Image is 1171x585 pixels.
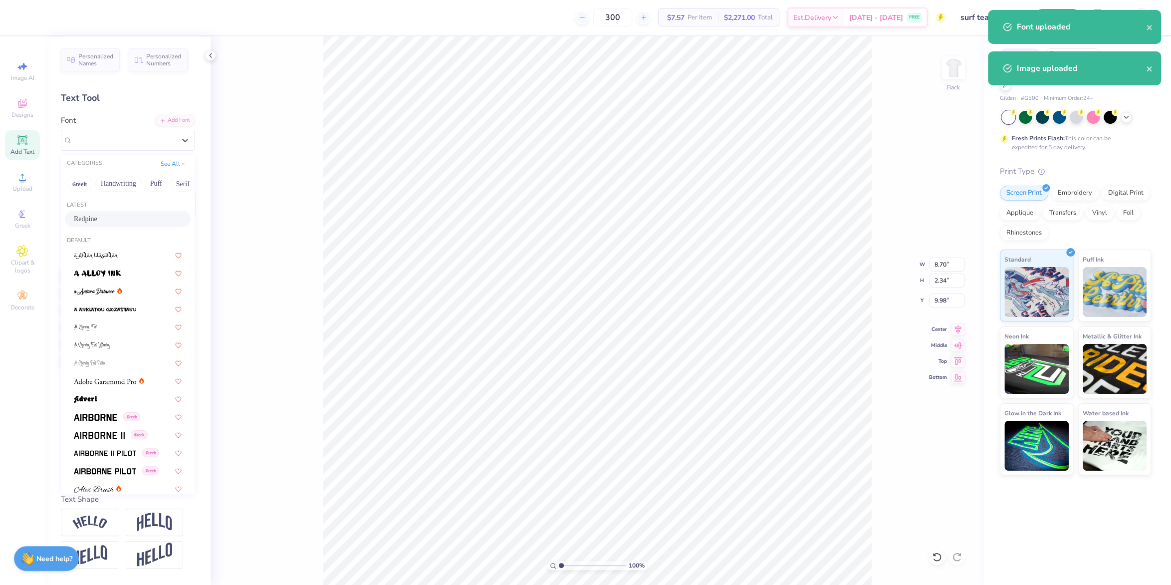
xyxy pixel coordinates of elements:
img: Standard [1004,267,1069,317]
button: Serif [171,176,195,192]
img: A Charming Font Leftleaning [74,342,110,349]
span: Est. Delivery [793,12,831,23]
div: This color can be expedited for 5 day delivery. [1012,134,1135,152]
button: Puff [145,176,168,192]
img: Rise [137,543,172,567]
span: Decorate [10,303,34,311]
span: Bottom [929,374,947,381]
span: Greek [142,448,159,457]
img: A Charming Font [74,324,97,331]
img: Water based Ink [1083,421,1147,471]
div: Font uploaded [1017,21,1146,33]
span: Center [929,326,947,333]
img: Alex Brush [74,486,114,493]
div: Foil [1117,206,1140,221]
div: Screen Print [1000,186,1048,201]
input: – – [593,8,632,26]
span: $2,271.00 [724,12,755,23]
img: Airborne II [74,432,125,439]
span: Glow in the Dark Ink [1004,408,1061,418]
div: Embroidery [1051,186,1099,201]
img: Airborne Pilot [74,468,136,475]
strong: Fresh Prints Flash: [1012,134,1065,142]
span: Designs [11,111,33,119]
img: Airborne II Pilot [74,450,136,457]
span: Add Text [10,148,34,156]
img: a Antara Distance [74,288,115,295]
input: Untitled Design [953,7,1026,27]
div: CATEGORIES [67,159,102,168]
img: a Ahlan Wasahlan [74,252,118,259]
span: Water based Ink [1083,408,1129,418]
button: close [1146,21,1153,33]
img: a Arigatou Gozaimasu [74,306,136,313]
span: Greek [123,412,140,421]
span: Redpine [74,214,97,224]
img: Arc [72,516,107,529]
img: Back [943,58,963,78]
img: a Alloy Ink [74,270,121,277]
button: close [1146,62,1153,74]
img: Airborne [74,414,117,421]
label: Font [61,115,76,126]
span: Middle [929,342,947,349]
img: A Charming Font Outline [74,360,105,367]
span: Puff Ink [1083,254,1104,265]
span: Total [758,12,773,23]
div: Add Font [155,115,195,126]
img: Adobe Garamond Pro [74,378,136,385]
img: Puff Ink [1083,267,1147,317]
span: Personalized Names [78,53,114,67]
span: $7.57 [665,12,685,23]
span: Greek [142,466,159,475]
span: Gildan [1000,94,1016,103]
div: Transfers [1043,206,1083,221]
span: Top [929,358,947,365]
img: Neon Ink [1004,344,1069,394]
span: Personalized Numbers [146,53,182,67]
img: Glow in the Dark Ink [1004,421,1069,471]
strong: Need help? [36,554,72,564]
span: Greek [131,430,148,439]
span: Clipart & logos [5,259,40,275]
button: Handwriting [95,176,142,192]
img: Arch [137,513,172,532]
div: Rhinestones [1000,226,1048,241]
div: Applique [1000,206,1040,221]
img: Flag [72,545,107,565]
div: Latest [61,201,195,210]
span: Standard [1004,254,1031,265]
button: See All [158,159,189,169]
span: FREE [909,14,920,21]
img: Advert [74,396,97,403]
span: Minimum Order: 24 + [1044,94,1094,103]
div: Image uploaded [1017,62,1146,74]
span: Image AI [11,74,34,82]
span: 100 % [629,561,645,570]
img: Metallic & Glitter Ink [1083,344,1147,394]
span: Per Item [688,12,712,23]
div: Text Tool [61,91,195,105]
span: Upload [12,185,32,193]
div: Back [947,83,960,92]
span: Greek [15,222,30,230]
div: Text Shape [61,494,195,505]
span: Metallic & Glitter Ink [1083,331,1142,341]
div: Vinyl [1086,206,1114,221]
div: Digital Print [1102,186,1150,201]
span: [DATE] - [DATE] [849,12,903,23]
button: Greek [67,176,92,192]
div: Default [61,237,195,245]
span: # G500 [1021,94,1039,103]
div: Print Type [1000,166,1151,177]
span: Neon Ink [1004,331,1029,341]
